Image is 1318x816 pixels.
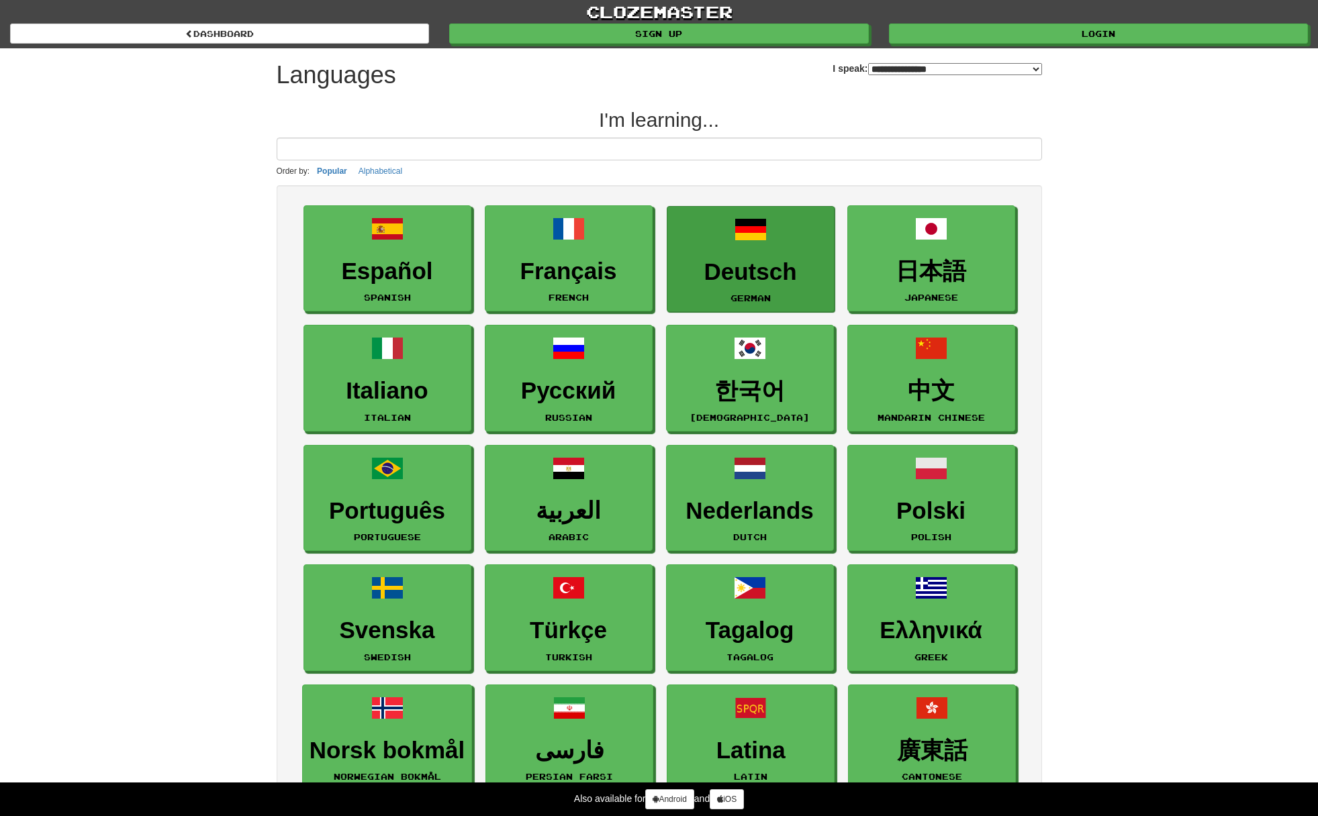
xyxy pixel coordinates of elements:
h3: Français [492,258,645,285]
h3: Ελληνικά [855,617,1008,644]
button: Alphabetical [355,164,406,178]
a: NederlandsDutch [666,445,834,552]
small: Cantonese [902,772,962,781]
small: Italian [364,413,411,422]
h3: Nederlands [673,498,827,524]
small: Mandarin Chinese [878,413,985,422]
a: DeutschGerman [667,206,835,313]
h3: Русский [492,378,645,404]
h3: Latina [674,737,827,764]
a: ΕλληνικάGreek [847,564,1015,671]
a: Norsk bokmålNorwegian Bokmål [302,684,472,791]
a: 中文Mandarin Chinese [847,325,1015,431]
small: Tagalog [726,652,773,662]
h3: Tagalog [673,617,827,644]
h3: Español [311,258,464,285]
select: I speak: [868,63,1042,75]
h3: Italiano [311,378,464,404]
a: iOS [710,789,744,809]
h3: 한국어 [673,378,827,404]
h3: 日本語 [855,258,1008,285]
a: Android [645,789,694,809]
a: LatinaLatin [667,684,835,791]
a: Sign up [449,23,868,44]
small: Russian [545,413,592,422]
small: Order by: [277,166,310,176]
a: SvenskaSwedish [303,564,471,671]
a: PolskiPolish [847,445,1015,552]
small: Polish [911,532,951,542]
small: Dutch [733,532,767,542]
h3: Norsk bokmål [310,737,465,764]
small: French [549,293,589,302]
a: 日本語Japanese [847,205,1015,312]
small: Latin [734,772,767,781]
h3: Svenska [311,617,464,644]
a: فارسیPersian Farsi [485,684,653,791]
h3: Polski [855,498,1008,524]
h1: Languages [277,62,396,89]
h3: Türkçe [492,617,645,644]
h2: I'm learning... [277,109,1042,131]
small: Persian Farsi [526,772,613,781]
small: Arabic [549,532,589,542]
a: 廣東話Cantonese [848,684,1016,791]
small: Spanish [364,293,411,302]
a: dashboard [10,23,429,44]
a: РусскийRussian [485,325,653,431]
h3: العربية [492,498,645,524]
label: I speak: [833,62,1041,75]
h3: Deutsch [674,259,827,285]
small: [DEMOGRAPHIC_DATA] [690,413,810,422]
h3: 廣東話 [855,737,1008,764]
a: TagalogTagalog [666,564,834,671]
button: Popular [313,164,351,178]
a: FrançaisFrench [485,205,653,312]
small: Swedish [364,652,411,662]
a: ItalianoItalian [303,325,471,431]
a: TürkçeTurkish [485,564,653,671]
a: 한국어[DEMOGRAPHIC_DATA] [666,325,834,431]
h3: 中文 [855,378,1008,404]
a: Login [889,23,1308,44]
small: Japanese [904,293,958,302]
a: EspañolSpanish [303,205,471,312]
small: German [731,293,771,303]
h3: Português [311,498,464,524]
small: Greek [914,652,948,662]
small: Portuguese [354,532,421,542]
a: PortuguêsPortuguese [303,445,471,552]
a: العربيةArabic [485,445,653,552]
small: Norwegian Bokmål [334,772,441,781]
h3: فارسی [493,737,646,764]
small: Turkish [545,652,592,662]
